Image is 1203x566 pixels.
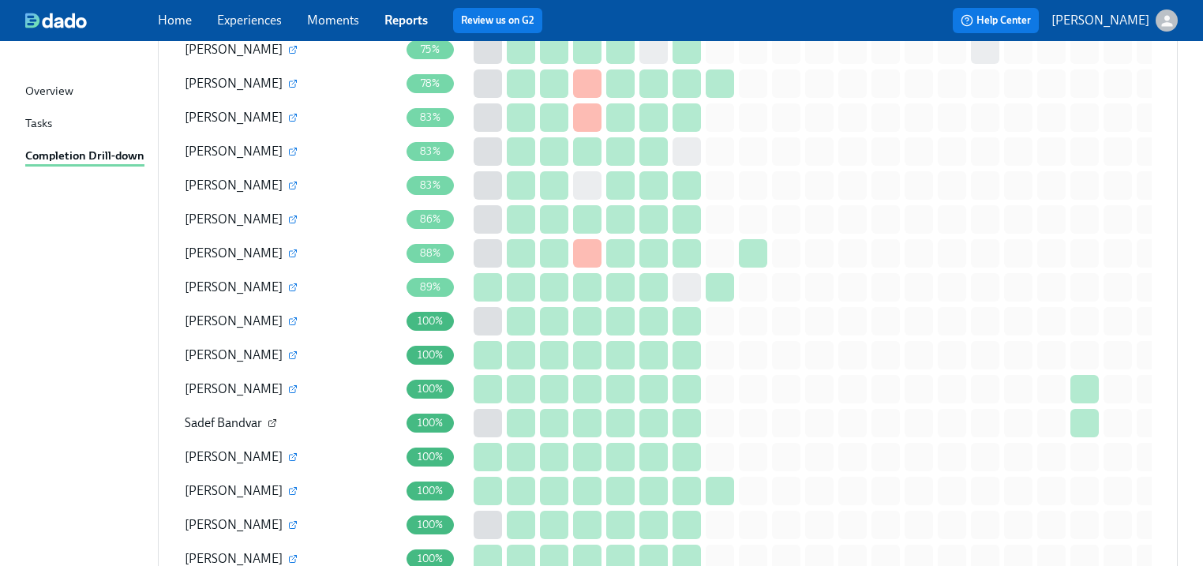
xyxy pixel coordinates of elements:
[185,144,283,159] span: [PERSON_NAME]
[185,483,283,498] span: [PERSON_NAME]
[185,178,283,193] span: [PERSON_NAME]
[185,42,283,57] span: [PERSON_NAME]
[953,8,1039,33] button: Help Center
[408,417,453,429] span: 100%
[185,347,283,362] span: [PERSON_NAME]
[408,315,453,327] span: 100%
[185,313,283,328] span: [PERSON_NAME]
[25,82,73,102] div: Overview
[25,13,87,28] img: dado
[185,449,283,464] span: [PERSON_NAME]
[185,279,283,294] span: [PERSON_NAME]
[411,43,449,55] span: 75%
[185,517,283,532] span: [PERSON_NAME]
[408,485,453,497] span: 100%
[453,8,542,33] button: Review us on G2
[410,281,451,293] span: 89%
[25,147,145,167] a: Completion Drill-down
[408,383,453,395] span: 100%
[1051,12,1149,29] p: [PERSON_NAME]
[185,381,283,396] span: [PERSON_NAME]
[25,13,158,28] a: dado
[185,76,283,91] span: [PERSON_NAME]
[384,13,428,28] a: Reports
[961,13,1031,28] span: Help Center
[410,145,450,157] span: 83%
[185,212,283,227] span: [PERSON_NAME]
[185,110,283,125] span: [PERSON_NAME]
[185,551,283,566] span: [PERSON_NAME]
[25,147,144,167] div: Completion Drill-down
[25,82,145,102] a: Overview
[410,179,450,191] span: 83%
[461,13,534,28] a: Review us on G2
[185,415,262,430] span: Sadef Bandvar
[410,213,451,225] span: 86%
[217,13,282,28] a: Experiences
[307,13,359,28] a: Moments
[185,246,283,261] span: [PERSON_NAME]
[25,114,52,134] div: Tasks
[408,349,453,361] span: 100%
[408,553,453,564] span: 100%
[411,77,450,89] span: 78%
[1051,9,1178,32] button: [PERSON_NAME]
[410,111,450,123] span: 83%
[410,247,451,259] span: 88%
[408,451,453,463] span: 100%
[25,114,145,134] a: Tasks
[158,13,192,28] a: Home
[408,519,453,530] span: 100%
